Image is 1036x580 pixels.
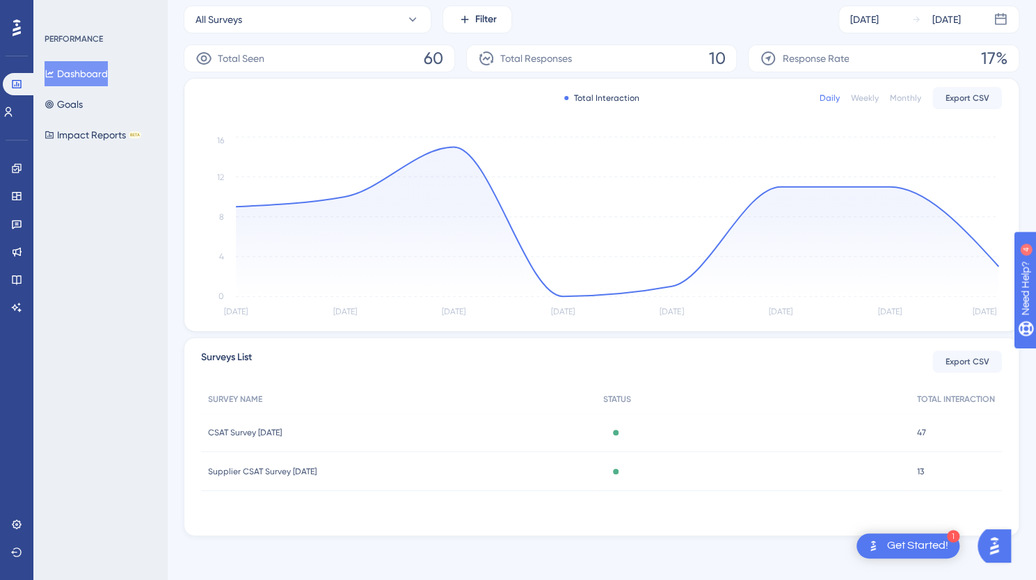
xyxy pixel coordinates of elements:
span: 60 [424,47,443,70]
span: 47 [917,427,926,438]
div: Monthly [890,92,921,104]
tspan: [DATE] [333,307,357,316]
tspan: 4 [219,252,224,261]
div: 1 [947,530,959,542]
span: Total Responses [500,50,572,67]
span: Need Help? [33,3,87,20]
tspan: [DATE] [660,307,683,316]
span: Filter [475,11,497,28]
div: [DATE] [932,11,961,28]
tspan: [DATE] [551,307,575,316]
iframe: UserGuiding AI Assistant Launcher [978,525,1019,567]
span: 13 [917,466,924,477]
button: Dashboard [45,61,108,86]
tspan: 0 [218,291,224,301]
div: Daily [820,92,840,104]
span: Response Rate [782,50,849,67]
div: [DATE] [850,11,879,28]
span: STATUS [603,394,631,405]
span: Total Seen [218,50,264,67]
tspan: [DATE] [224,307,248,316]
button: Export CSV [932,87,1002,109]
button: All Surveys [184,6,431,33]
tspan: [DATE] [877,307,901,316]
span: SURVEY NAME [208,394,262,405]
div: 4 [97,7,101,18]
div: BETA [129,131,141,138]
tspan: 12 [217,172,224,182]
div: Weekly [851,92,879,104]
span: Export CSV [946,92,989,104]
span: All Surveys [196,11,242,28]
div: Total Interaction [564,92,639,104]
span: 17% [981,47,1007,70]
img: launcher-image-alternative-text [865,538,882,554]
span: Export CSV [946,356,989,367]
span: 10 [708,47,725,70]
div: PERFORMANCE [45,33,103,45]
tspan: 16 [217,136,224,145]
div: Get Started! [887,538,948,554]
tspan: [DATE] [769,307,792,316]
button: Export CSV [932,351,1002,373]
button: Filter [443,6,512,33]
button: Impact ReportsBETA [45,122,141,147]
div: Open Get Started! checklist, remaining modules: 1 [856,533,959,558]
span: TOTAL INTERACTION [917,394,995,405]
tspan: [DATE] [442,307,465,316]
span: Surveys List [201,349,252,374]
span: Supplier CSAT Survey [DATE] [208,466,317,477]
span: CSAT Survey [DATE] [208,427,282,438]
tspan: 8 [219,212,224,222]
tspan: [DATE] [973,307,996,316]
button: Goals [45,92,83,117]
